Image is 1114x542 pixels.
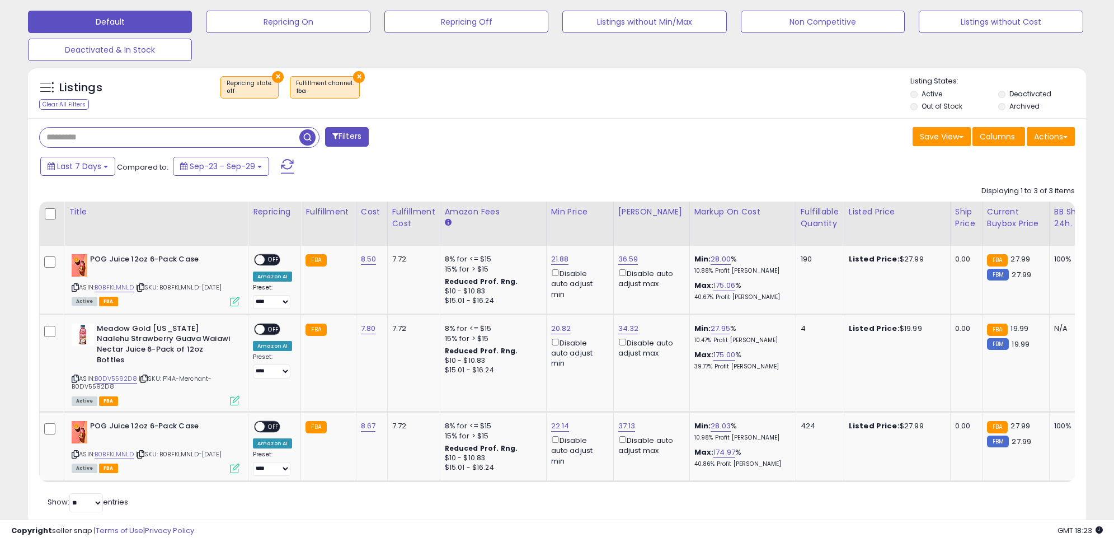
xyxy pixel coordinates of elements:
a: 7.80 [361,323,376,334]
button: Repricing On [206,11,370,33]
div: $27.99 [849,254,942,264]
span: All listings currently available for purchase on Amazon [72,297,97,306]
div: Clear All Filters [39,99,89,110]
div: % [694,447,787,468]
div: Repricing [253,206,296,218]
span: 19.99 [1012,339,1030,349]
span: Repricing state : [227,79,272,96]
a: 20.82 [551,323,571,334]
div: Preset: [253,284,292,309]
button: Actions [1027,127,1075,146]
span: Show: entries [48,497,128,507]
b: Min: [694,323,711,334]
span: 27.99 [1012,269,1031,280]
div: [PERSON_NAME] [618,206,685,218]
img: 41jXPZdj8qL._SL40_.jpg [72,324,94,346]
span: FBA [99,396,118,406]
label: Active [922,89,942,99]
div: 8% for <= $15 [445,324,538,334]
div: 7.72 [392,421,431,431]
div: Amazon AI [253,341,292,351]
span: Sep-23 - Sep-29 [190,161,255,172]
div: ASIN: [72,254,239,305]
div: N/A [1054,324,1091,334]
div: 0.00 [955,324,974,334]
b: Reduced Prof. Rng. [445,443,518,453]
div: 4 [801,324,835,334]
div: $15.01 - $16.24 [445,296,538,306]
div: ASIN: [72,421,239,472]
span: All listings currently available for purchase on Amazon [72,396,97,406]
div: $27.99 [849,421,942,431]
button: Deactivated & In Stock [28,39,192,61]
a: Terms of Use [96,525,143,536]
div: % [694,350,787,371]
small: FBM [987,436,1009,447]
p: Listing States: [910,76,1086,87]
div: off [227,87,272,95]
a: 8.50 [361,254,377,265]
a: B0BFKLMNLD [95,450,134,459]
div: Preset: [253,451,292,476]
button: Repricing Off [384,11,548,33]
div: Min Price [551,206,609,218]
div: $15.01 - $16.24 [445,366,538,375]
small: FBA [305,324,326,336]
span: OFF [265,422,283,432]
div: $15.01 - $16.24 [445,463,538,473]
span: 27.99 [1010,420,1030,431]
p: 10.47% Profit [PERSON_NAME] [694,337,787,344]
div: 15% for > $15 [445,334,538,344]
div: 0.00 [955,254,974,264]
div: Fulfillment [305,206,351,218]
div: Disable auto adjust max [618,337,681,358]
span: | SKU: P14A-Merchant-B0DV5592D8 [72,374,211,391]
small: FBA [987,324,1008,336]
span: Last 7 Days [57,161,101,172]
a: 22.14 [551,420,570,432]
span: | SKU: B0BFKLMNLD-[DATE] [135,450,222,459]
div: BB Share 24h. [1054,206,1095,230]
p: 39.77% Profit [PERSON_NAME] [694,363,787,371]
div: Disable auto adjust min [551,267,605,300]
span: 19.99 [1010,323,1028,334]
div: Amazon AI [253,272,292,282]
div: Listed Price [849,206,946,218]
div: % [694,281,787,301]
b: POG Juice 12oz 6-Pack Case [90,421,226,434]
b: Reduced Prof. Rng. [445,346,518,356]
div: Disable auto adjust min [551,337,605,369]
div: Disable auto adjust max [618,267,681,289]
b: Min: [694,254,711,264]
div: 8% for <= $15 [445,421,538,431]
b: Min: [694,420,711,431]
div: 15% for > $15 [445,264,538,274]
span: OFF [265,255,283,265]
a: B0DV5592D8 [95,374,137,384]
div: 0.00 [955,421,974,431]
button: Save View [913,127,971,146]
b: Max: [694,447,714,457]
div: ASIN: [72,324,239,404]
th: The percentage added to the cost of goods (COGS) that forms the calculator for Min & Max prices. [689,202,796,246]
label: Archived [1009,101,1040,111]
div: Fulfillment Cost [392,206,435,230]
a: 36.59 [618,254,638,265]
div: 424 [801,421,835,431]
a: Privacy Policy [145,525,194,536]
a: 37.13 [618,420,636,432]
small: FBA [305,421,326,433]
button: Non Competitive [741,11,905,33]
div: seller snap | | [11,526,194,536]
div: Amazon Fees [445,206,542,218]
div: Preset: [253,353,292,379]
a: 175.06 [713,280,735,291]
small: FBM [987,269,1009,281]
span: | SKU: B0BFKLMNLD-[DATE] [135,283,222,292]
span: FBA [99,297,118,306]
button: Default [28,11,192,33]
button: Columns [972,127,1025,146]
span: Fulfillment channel : [296,79,354,96]
div: 7.72 [392,324,431,334]
div: Title [69,206,243,218]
